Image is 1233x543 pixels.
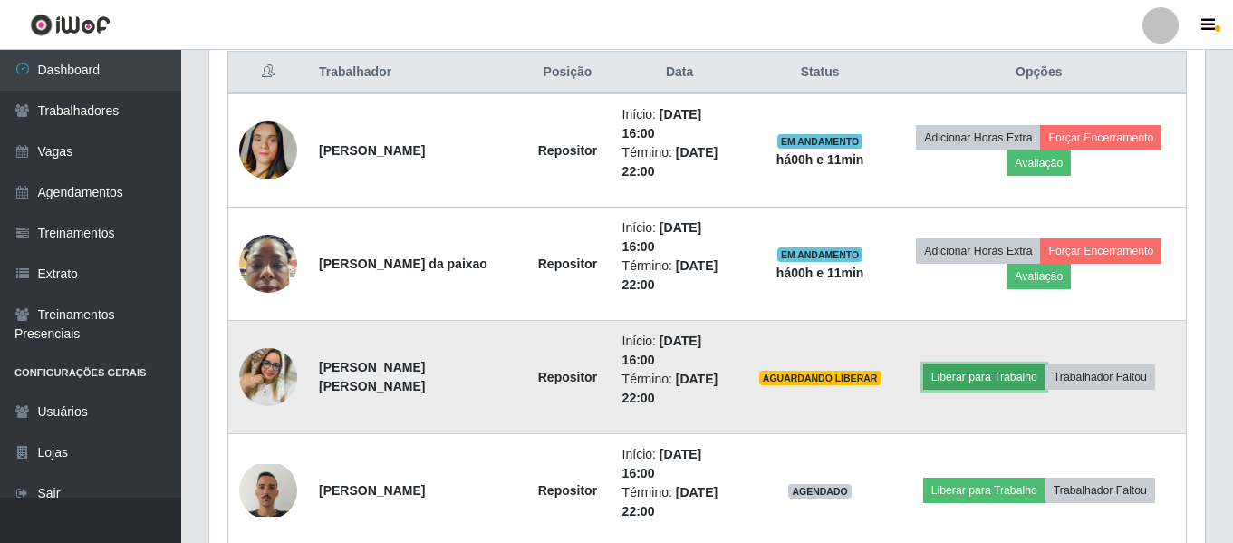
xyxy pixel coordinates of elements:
[319,483,425,498] strong: [PERSON_NAME]
[622,107,702,141] time: [DATE] 16:00
[622,257,737,295] li: Término:
[923,478,1045,503] button: Liberar para Trabalho
[892,52,1187,94] th: Opções
[538,143,597,158] strong: Repositor
[239,225,297,302] img: 1752580683628.jpeg
[622,447,702,480] time: [DATE] 16:00
[916,238,1040,264] button: Adicionar Horas Extra
[30,14,111,36] img: CoreUI Logo
[776,152,864,167] strong: há 00 h e 11 min
[777,134,863,149] span: EM ANDAMENTO
[923,364,1045,390] button: Liberar para Trabalho
[538,483,597,498] strong: Repositor
[622,445,737,483] li: Início:
[776,266,864,280] strong: há 00 h e 11 min
[239,464,297,517] img: 1756570684612.jpeg
[1045,478,1155,503] button: Trabalhador Faltou
[1040,125,1161,150] button: Forçar Encerramento
[622,143,737,181] li: Término:
[1045,364,1155,390] button: Trabalhador Faltou
[524,52,611,94] th: Posição
[748,52,892,94] th: Status
[319,360,425,393] strong: [PERSON_NAME] [PERSON_NAME]
[319,143,425,158] strong: [PERSON_NAME]
[1007,150,1071,176] button: Avaliação
[538,257,597,271] strong: Repositor
[916,125,1040,150] button: Adicionar Horas Extra
[622,218,737,257] li: Início:
[319,257,487,271] strong: [PERSON_NAME] da paixao
[612,52,748,94] th: Data
[239,99,297,202] img: 1748562791419.jpeg
[622,105,737,143] li: Início:
[622,332,737,370] li: Início:
[777,247,863,262] span: EM ANDAMENTO
[1040,238,1161,264] button: Forçar Encerramento
[622,370,737,408] li: Término:
[622,220,702,254] time: [DATE] 16:00
[538,370,597,384] strong: Repositor
[239,348,297,406] img: 1755998859963.jpeg
[788,484,852,499] span: AGENDADO
[308,52,524,94] th: Trabalhador
[759,371,881,385] span: AGUARDANDO LIBERAR
[622,483,737,521] li: Término:
[1007,264,1071,289] button: Avaliação
[622,334,702,367] time: [DATE] 16:00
